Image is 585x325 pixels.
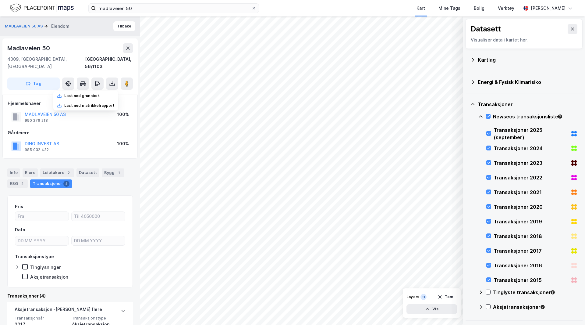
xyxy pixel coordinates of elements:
[434,292,457,302] button: Tøm
[25,118,48,123] div: 990 276 218
[474,5,484,12] div: Bolig
[76,168,99,177] div: Datasett
[7,179,28,188] div: ESG
[494,203,568,211] div: Transaksjoner 2020
[478,56,578,63] div: Kartlag
[15,236,69,245] input: DD.MM.YYYY
[494,262,568,269] div: Transaksjoner 2016
[72,212,125,221] input: Til 4050000
[15,212,69,221] input: Fra
[72,316,126,321] span: Transaksjonstype
[102,168,124,177] div: Bygg
[494,218,568,225] div: Transaksjoner 2019
[406,304,457,314] button: Vis
[417,5,425,12] div: Kart
[117,111,129,118] div: 100%
[8,129,133,136] div: Gårdeiere
[15,316,68,321] span: Transaksjonsår
[478,78,578,86] div: Energi & Fysisk Klimarisiko
[493,303,578,311] div: Aksjetransaksjoner
[64,93,100,98] div: Last ned grunnbok
[540,304,545,310] div: Tooltip anchor
[30,179,72,188] div: Transaksjoner
[15,306,102,316] div: Aksjetransaksjon - [PERSON_NAME] flere
[498,5,514,12] div: Verktøy
[96,4,251,13] input: Søk på adresse, matrikkel, gårdeiere, leietakere eller personer
[7,78,60,90] button: Tag
[5,23,44,29] button: MADLAVEIEN 50 AS
[30,264,61,270] div: Tinglysninger
[30,274,68,280] div: Aksjetransaksjon
[406,294,419,299] div: Layers
[15,203,23,210] div: Pris
[63,181,69,187] div: 4
[438,5,460,12] div: Mine Tags
[531,5,565,12] div: [PERSON_NAME]
[494,159,568,167] div: Transaksjoner 2023
[494,174,568,181] div: Transaksjoner 2022
[85,56,133,70] div: [GEOGRAPHIC_DATA], 56/1103
[494,247,568,255] div: Transaksjoner 2017
[494,145,568,152] div: Transaksjoner 2024
[10,3,74,13] img: logo.f888ab2527a4732fd821a326f86c7f29.svg
[494,189,568,196] div: Transaksjoner 2021
[51,23,69,30] div: Eiendom
[420,294,427,300] div: 11
[66,170,72,176] div: 2
[116,170,122,176] div: 1
[15,226,25,233] div: Dato
[113,21,135,31] button: Tilbake
[8,100,133,107] div: Hjemmelshaver
[72,236,125,245] input: DD.MM.YYYY
[494,126,568,141] div: Transaksjoner 2025 (september)
[40,168,74,177] div: Leietakere
[7,292,133,300] div: Transaksjoner (4)
[64,103,115,108] div: Last ned matrikkelrapport
[471,36,577,44] div: Visualiser data i kartet her.
[117,140,129,147] div: 100%
[19,181,25,187] div: 2
[557,114,563,119] div: Tooltip anchor
[478,101,578,108] div: Transaksjoner
[493,289,578,296] div: Tinglyste transaksjoner
[494,276,568,284] div: Transaksjoner 2015
[471,24,501,34] div: Datasett
[494,233,568,240] div: Transaksjoner 2018
[23,168,38,177] div: Eiere
[7,43,51,53] div: Madlaveien 50
[7,168,20,177] div: Info
[550,290,555,295] div: Tooltip anchor
[15,253,54,260] div: Transaksjonstype
[555,296,585,325] iframe: Chat Widget
[493,113,578,120] div: Newsecs transaksjonsliste
[7,56,85,70] div: 4009, [GEOGRAPHIC_DATA], [GEOGRAPHIC_DATA]
[25,147,49,152] div: 985 032 432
